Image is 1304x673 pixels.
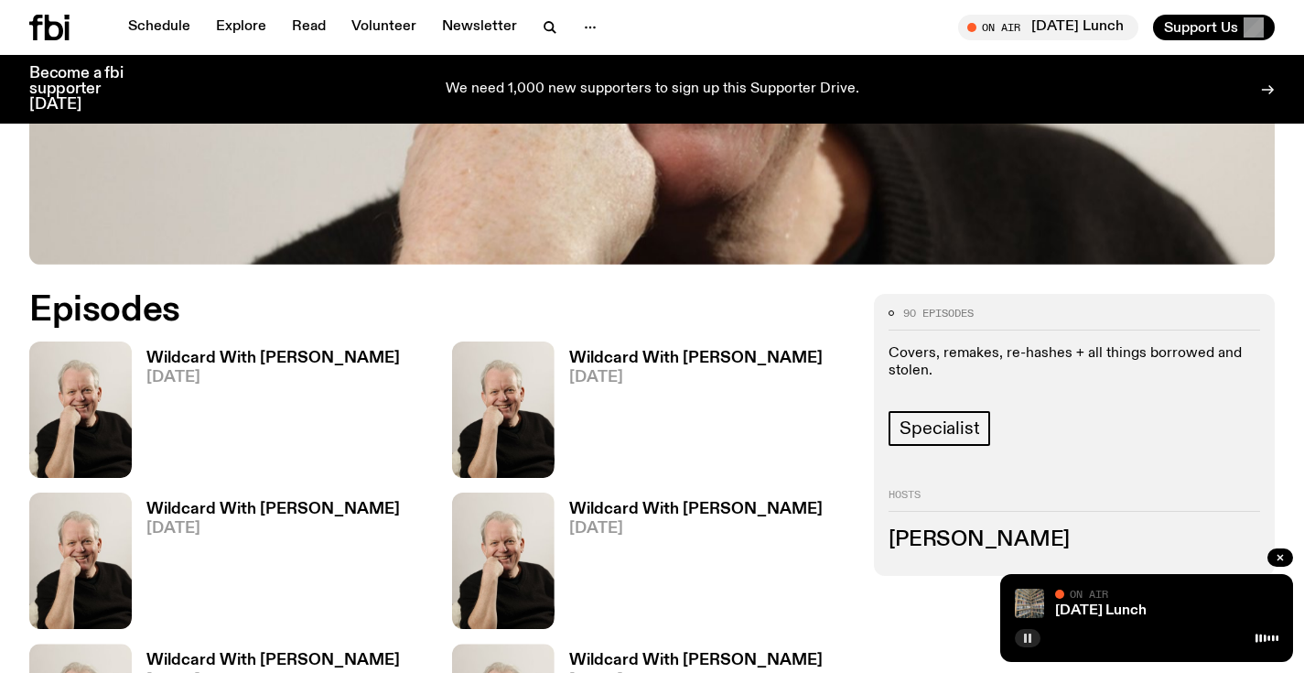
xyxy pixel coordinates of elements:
[569,653,823,668] h3: Wildcard With [PERSON_NAME]
[29,66,146,113] h3: Become a fbi supporter [DATE]
[889,345,1260,380] p: Covers, remakes, re-hashes + all things borrowed and stolen.
[569,370,823,385] span: [DATE]
[146,351,400,366] h3: Wildcard With [PERSON_NAME]
[889,490,1260,512] h2: Hosts
[146,502,400,517] h3: Wildcard With [PERSON_NAME]
[29,342,132,478] img: Stuart is smiling charmingly, wearing a black t-shirt against a stark white background.
[1015,589,1044,618] img: A corner shot of the fbi music library
[29,294,852,327] h2: Episodes
[146,521,400,537] span: [DATE]
[132,502,400,629] a: Wildcard With [PERSON_NAME][DATE]
[889,530,1260,550] h3: [PERSON_NAME]
[569,351,823,366] h3: Wildcard With [PERSON_NAME]
[117,15,201,40] a: Schedule
[281,15,337,40] a: Read
[29,493,132,629] img: Stuart is smiling charmingly, wearing a black t-shirt against a stark white background.
[340,15,427,40] a: Volunteer
[205,15,277,40] a: Explore
[146,653,400,668] h3: Wildcard With [PERSON_NAME]
[555,502,823,629] a: Wildcard With [PERSON_NAME][DATE]
[569,502,823,517] h3: Wildcard With [PERSON_NAME]
[452,493,555,629] img: Stuart is smiling charmingly, wearing a black t-shirt against a stark white background.
[903,309,974,319] span: 90 episodes
[569,521,823,537] span: [DATE]
[1055,603,1147,618] a: [DATE] Lunch
[889,411,990,446] a: Specialist
[1164,19,1238,36] span: Support Us
[146,370,400,385] span: [DATE]
[431,15,528,40] a: Newsletter
[452,342,555,478] img: Stuart is smiling charmingly, wearing a black t-shirt against a stark white background.
[555,351,823,478] a: Wildcard With [PERSON_NAME][DATE]
[1153,15,1275,40] button: Support Us
[446,81,859,98] p: We need 1,000 new supporters to sign up this Supporter Drive.
[900,418,979,439] span: Specialist
[958,15,1138,40] button: On Air[DATE] Lunch
[132,351,400,478] a: Wildcard With [PERSON_NAME][DATE]
[1070,588,1108,600] span: On Air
